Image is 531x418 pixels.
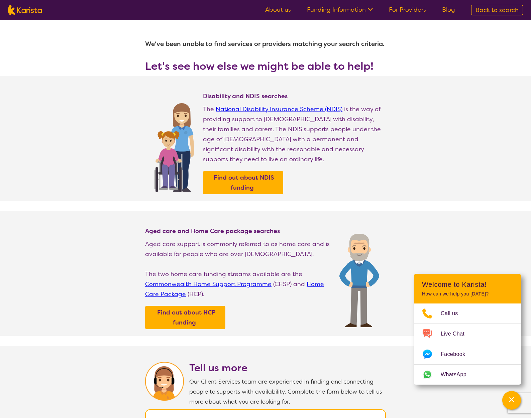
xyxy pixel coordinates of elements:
[389,6,426,14] a: For Providers
[441,349,473,359] span: Facebook
[307,6,373,14] a: Funding Information
[189,377,386,407] p: Our Client Services team are experienced in finding and connecting people to supports with availa...
[203,92,386,100] h4: Disability and NDIS searches
[145,227,333,235] h4: Aged care and Home Care package searches
[441,308,466,319] span: Call us
[145,36,386,52] h1: We've been unable to find services or providers matching your search criteria.
[265,6,291,14] a: About us
[145,60,386,72] h3: Let's see how else we might be able to help!
[422,291,513,297] p: How can we help you [DATE]?
[339,234,379,327] img: Find Age care and home care package services and providers
[145,280,272,288] a: Commonwealth Home Support Programme
[145,362,184,401] img: Karista Client Service
[8,5,42,15] img: Karista logo
[422,280,513,288] h2: Welcome to Karista!
[203,104,386,164] p: The is the way of providing support to [DEMOGRAPHIC_DATA] with disability, their families and car...
[414,365,521,385] a: Web link opens in a new tab.
[441,329,472,339] span: Live Chat
[147,307,224,328] a: Find out about HCP funding
[414,303,521,385] ul: Choose channel
[471,5,523,15] a: Back to search
[157,308,215,327] b: Find out about HCP funding
[205,173,282,193] a: Find out about NDIS funding
[216,105,342,113] a: National Disability Insurance Scheme (NDIS)
[145,239,333,259] p: Aged care support is commonly referred to as home care and is available for people who are over [...
[442,6,455,14] a: Blog
[189,362,386,374] h2: Tell us more
[441,370,474,380] span: WhatsApp
[214,174,274,192] b: Find out about NDIS funding
[145,269,333,299] p: The two home care funding streams available are the (CHSP) and (HCP).
[502,391,521,410] button: Channel Menu
[414,274,521,385] div: Channel Menu
[475,6,519,14] span: Back to search
[152,99,196,192] img: Find NDIS and Disability services and providers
